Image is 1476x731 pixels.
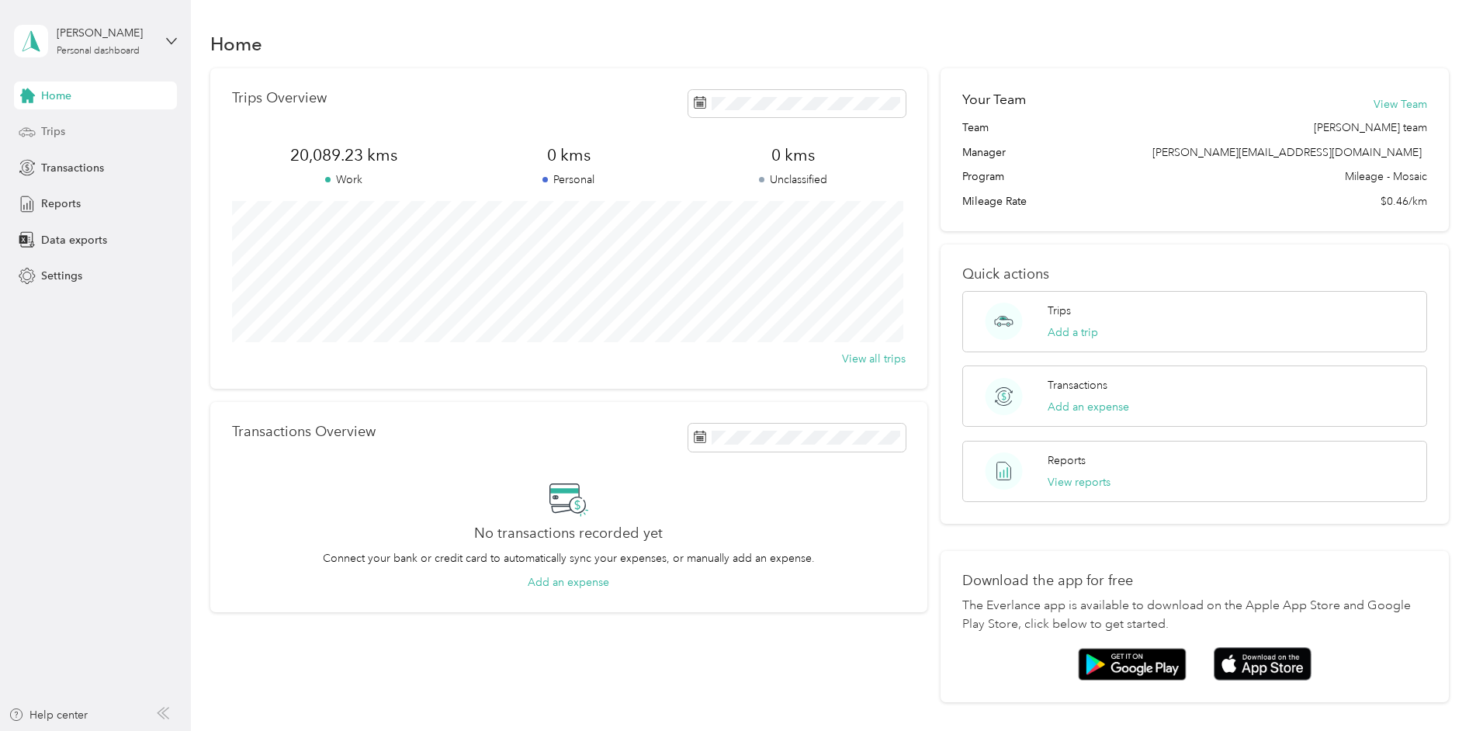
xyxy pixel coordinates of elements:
[41,160,104,176] span: Transactions
[1048,474,1110,490] button: View reports
[1152,146,1422,159] span: [PERSON_NAME][EMAIL_ADDRESS][DOMAIN_NAME]
[41,196,81,212] span: Reports
[962,120,989,136] span: Team
[962,266,1427,282] p: Quick actions
[232,171,456,188] p: Work
[1314,120,1427,136] span: [PERSON_NAME] team
[474,525,663,542] h2: No transactions recorded yet
[232,424,376,440] p: Transactions Overview
[1214,647,1311,681] img: App store
[41,123,65,140] span: Trips
[962,597,1427,634] p: The Everlance app is available to download on the Apple App Store and Google Play Store, click be...
[57,47,140,56] div: Personal dashboard
[962,144,1006,161] span: Manager
[528,574,609,591] button: Add an expense
[1048,303,1071,319] p: Trips
[41,88,71,104] span: Home
[1389,644,1476,731] iframe: Everlance-gr Chat Button Frame
[41,232,107,248] span: Data exports
[962,90,1026,109] h2: Your Team
[1345,168,1427,185] span: Mileage - Mosaic
[323,550,815,566] p: Connect your bank or credit card to automatically sync your expenses, or manually add an expense.
[232,144,456,166] span: 20,089.23 kms
[456,144,681,166] span: 0 kms
[1048,452,1086,469] p: Reports
[962,168,1004,185] span: Program
[57,25,154,41] div: [PERSON_NAME]
[41,268,82,284] span: Settings
[1048,399,1129,415] button: Add an expense
[1374,96,1427,113] button: View Team
[1381,193,1427,210] span: $0.46/km
[210,36,262,52] h1: Home
[232,90,327,106] p: Trips Overview
[1048,377,1107,393] p: Transactions
[962,193,1027,210] span: Mileage Rate
[962,573,1427,589] p: Download the app for free
[681,171,906,188] p: Unclassified
[456,171,681,188] p: Personal
[681,144,906,166] span: 0 kms
[9,707,88,723] button: Help center
[1078,648,1187,681] img: Google play
[842,351,906,367] button: View all trips
[1048,324,1098,341] button: Add a trip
